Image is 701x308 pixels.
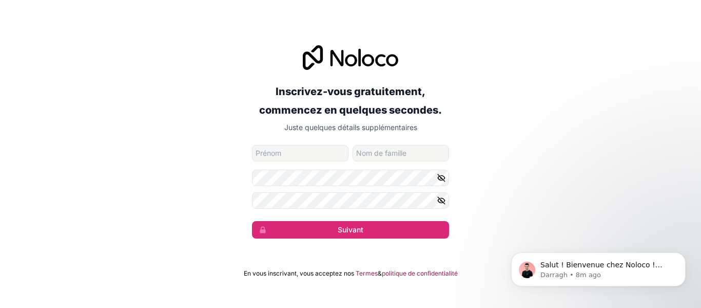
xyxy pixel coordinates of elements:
font: Suivant [338,225,363,234]
font: En vous inscrivant, vous acceptez nos [244,269,354,277]
input: Mot de passe [252,170,449,186]
button: Suivant [252,221,449,239]
input: nom de famille [353,145,449,161]
input: prénom [252,145,348,161]
font: Inscrivez-vous gratuitement, commencez en quelques secondes. [259,85,442,116]
a: politique de confidentialité [382,269,458,278]
input: Confirmez le mot de passe [252,192,449,209]
font: & [378,269,382,277]
a: Termes [356,269,378,278]
font: Juste quelques détails supplémentaires [284,123,417,132]
iframe: Message de notifications d'interphone [496,231,701,303]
